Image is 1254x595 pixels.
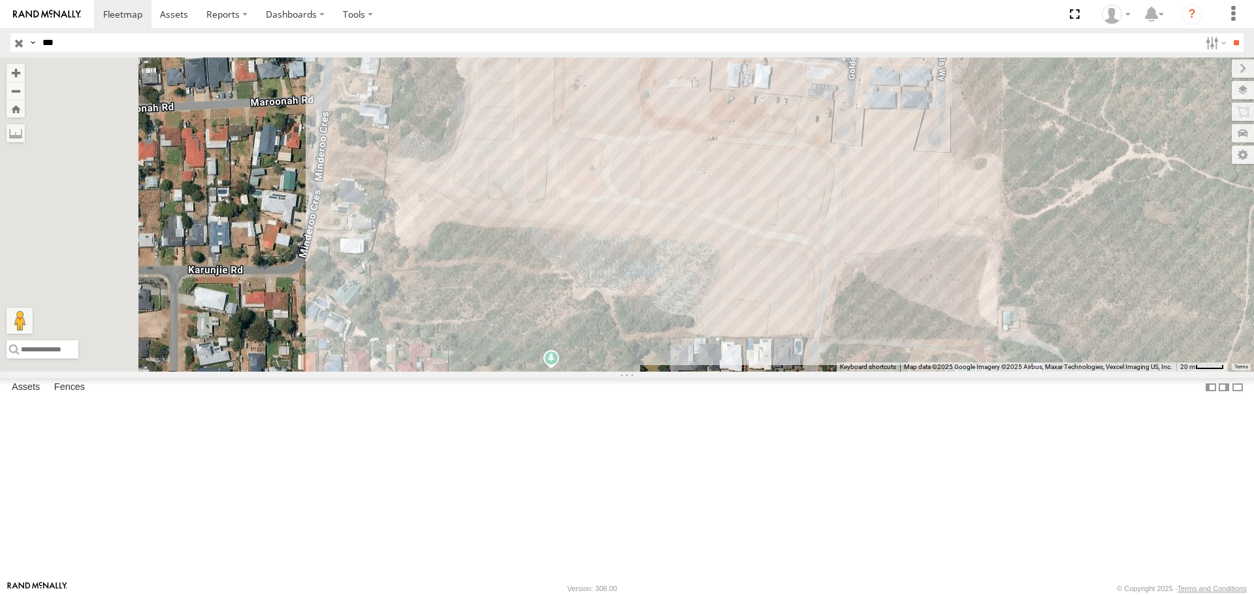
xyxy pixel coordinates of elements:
[1117,585,1247,592] div: © Copyright 2025 -
[7,582,67,595] a: Visit our Website
[1178,585,1247,592] a: Terms and Conditions
[13,10,81,19] img: rand-logo.svg
[904,363,1172,370] span: Map data ©2025 Google Imagery ©2025 Airbus, Maxar Technologies, Vexcel Imaging US, Inc.
[1217,378,1230,397] label: Dock Summary Table to the Right
[7,64,25,82] button: Zoom in
[5,379,46,397] label: Assets
[1176,362,1228,372] button: Map scale: 20 m per 40 pixels
[7,82,25,100] button: Zoom out
[568,585,617,592] div: Version: 306.00
[1097,5,1135,24] div: Hayley Petersen
[1204,378,1217,397] label: Dock Summary Table to the Left
[7,308,33,334] button: Drag Pegman onto the map to open Street View
[27,33,38,52] label: Search Query
[840,362,896,372] button: Keyboard shortcuts
[1234,364,1248,369] a: Terms (opens in new tab)
[7,100,25,118] button: Zoom Home
[1232,146,1254,164] label: Map Settings
[1180,363,1195,370] span: 20 m
[1182,4,1202,25] i: ?
[7,124,25,142] label: Measure
[1231,378,1244,397] label: Hide Summary Table
[1200,33,1229,52] label: Search Filter Options
[48,379,91,397] label: Fences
